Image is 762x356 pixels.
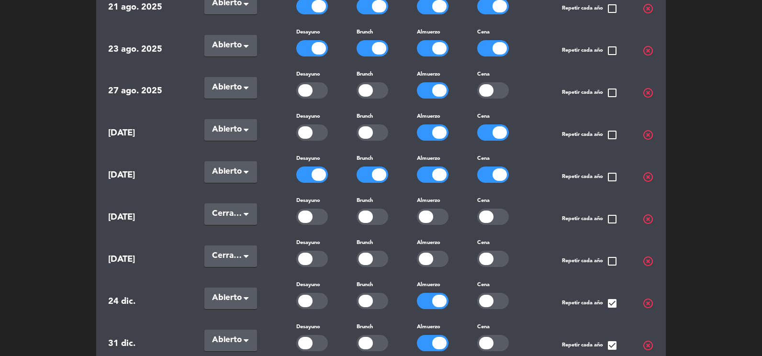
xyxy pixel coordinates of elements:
[606,87,618,99] span: check_box_outline_blank
[296,197,320,205] label: Desayuno
[417,112,440,121] label: Almuerzo
[606,213,618,225] span: check_box_outline_blank
[296,112,320,121] label: Desayuno
[357,281,373,289] label: Brunch
[212,249,242,263] span: Cerradas
[562,298,618,309] span: Repetir cada año
[357,112,373,121] label: Brunch
[108,253,180,267] span: [DATE]
[296,239,320,247] label: Desayuno
[108,43,180,56] span: 23 ago. 2025
[562,3,618,14] span: Repetir cada año
[562,256,618,267] span: Repetir cada año
[642,129,654,141] span: highlight_off
[417,70,440,79] label: Almuerzo
[417,28,440,37] label: Almuerzo
[296,281,320,289] label: Desayuno
[417,281,440,289] label: Almuerzo
[212,39,242,52] span: Abierto
[212,165,242,178] span: Abierto
[642,171,654,183] span: highlight_off
[108,168,180,182] span: [DATE]
[562,129,618,141] span: Repetir cada año
[296,323,320,332] label: Desayuno
[296,155,320,163] label: Desayuno
[562,87,618,99] span: Repetir cada año
[562,45,618,56] span: Repetir cada año
[642,45,654,56] span: highlight_off
[108,295,180,309] span: 24 dic.
[606,256,618,267] span: check_box_outline_blank
[477,281,490,289] label: Cena
[417,239,440,247] label: Almuerzo
[642,87,654,99] span: highlight_off
[357,239,373,247] label: Brunch
[108,84,180,98] span: 27 ago. 2025
[606,3,618,14] span: check_box_outline_blank
[417,197,440,205] label: Almuerzo
[477,197,490,205] label: Cena
[606,45,618,56] span: check_box_outline_blank
[642,298,654,309] span: highlight_off
[562,213,618,225] span: Repetir cada año
[212,207,242,221] span: Cerradas
[417,155,440,163] label: Almuerzo
[212,334,242,347] span: Abierto
[477,155,490,163] label: Cena
[606,340,618,351] span: check_box
[477,323,490,332] label: Cena
[562,340,618,351] span: Repetir cada año
[296,28,320,37] label: Desayuno
[212,81,242,94] span: Abierto
[357,197,373,205] label: Brunch
[108,0,180,14] span: 21 ago. 2025
[417,323,440,332] label: Almuerzo
[477,239,490,247] label: Cena
[606,129,618,141] span: check_box_outline_blank
[212,291,242,305] span: Abierto
[642,340,654,351] span: highlight_off
[477,112,490,121] label: Cena
[212,123,242,136] span: Abierto
[108,126,180,140] span: [DATE]
[296,70,320,79] label: Desayuno
[562,171,618,183] span: Repetir cada año
[642,256,654,267] span: highlight_off
[642,213,654,225] span: highlight_off
[357,70,373,79] label: Brunch
[108,211,180,224] span: [DATE]
[477,28,490,37] label: Cena
[108,337,180,351] span: 31 dic.
[357,155,373,163] label: Brunch
[606,171,618,183] span: check_box_outline_blank
[642,3,654,14] span: highlight_off
[357,28,373,37] label: Brunch
[477,70,490,79] label: Cena
[606,298,618,309] span: check_box
[357,323,373,332] label: Brunch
